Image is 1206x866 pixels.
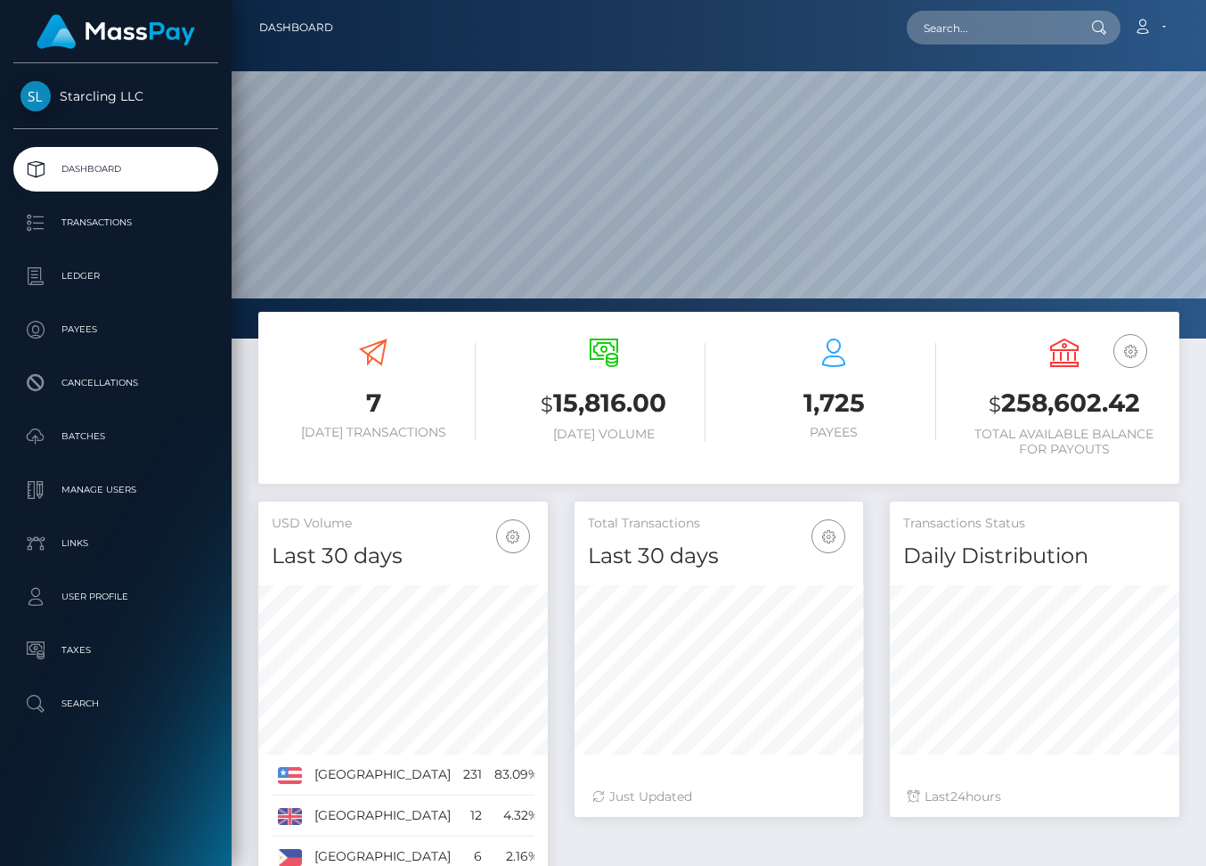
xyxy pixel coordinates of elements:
[903,515,1166,533] h5: Transactions Status
[278,849,302,865] img: PH.png
[20,477,211,503] p: Manage Users
[950,788,966,805] span: 24
[963,386,1167,422] h3: 258,602.42
[20,156,211,183] p: Dashboard
[488,755,545,796] td: 83.09%
[13,254,218,298] a: Ledger
[278,767,302,783] img: US.png
[903,541,1166,572] h4: Daily Distribution
[272,425,476,440] h6: [DATE] Transactions
[37,14,195,49] img: MassPay Logo
[20,423,211,450] p: Batches
[502,427,706,442] h6: [DATE] Volume
[908,788,1161,806] div: Last hours
[20,690,211,717] p: Search
[308,755,457,796] td: [GEOGRAPHIC_DATA]
[13,88,218,104] span: Starcling LLC
[20,637,211,664] p: Taxes
[20,370,211,396] p: Cancellations
[308,796,457,837] td: [GEOGRAPHIC_DATA]
[20,81,51,111] img: Starcling LLC
[907,11,1074,45] input: Search...
[20,316,211,343] p: Payees
[541,392,553,417] small: $
[588,541,851,572] h4: Last 30 days
[20,584,211,610] p: User Profile
[13,361,218,405] a: Cancellations
[963,427,1167,457] h6: Total Available Balance for Payouts
[259,9,333,46] a: Dashboard
[13,147,218,192] a: Dashboard
[272,541,534,572] h4: Last 30 days
[20,209,211,236] p: Transactions
[13,575,218,619] a: User Profile
[732,425,936,440] h6: Payees
[13,307,218,352] a: Payees
[13,521,218,566] a: Links
[20,530,211,557] p: Links
[592,788,846,806] div: Just Updated
[13,682,218,726] a: Search
[20,263,211,290] p: Ledger
[13,200,218,245] a: Transactions
[272,515,534,533] h5: USD Volume
[457,755,488,796] td: 231
[732,386,936,421] h3: 1,725
[989,392,1001,417] small: $
[278,808,302,824] img: GB.png
[457,796,488,837] td: 12
[502,386,706,422] h3: 15,816.00
[588,515,851,533] h5: Total Transactions
[488,796,545,837] td: 4.32%
[13,414,218,459] a: Batches
[13,468,218,512] a: Manage Users
[272,386,476,421] h3: 7
[13,628,218,673] a: Taxes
